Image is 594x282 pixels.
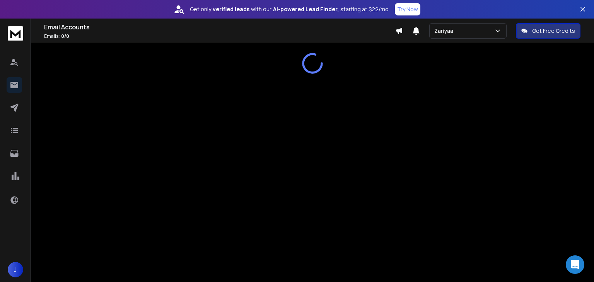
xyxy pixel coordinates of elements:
[273,5,339,13] strong: AI-powered Lead Finder,
[44,22,395,32] h1: Email Accounts
[61,33,69,39] span: 0 / 0
[8,262,23,277] button: J
[8,26,23,41] img: logo
[44,33,395,39] p: Emails :
[532,27,575,35] p: Get Free Credits
[566,255,584,274] div: Open Intercom Messenger
[190,5,389,13] p: Get only with our starting at $22/mo
[516,23,580,39] button: Get Free Credits
[213,5,249,13] strong: verified leads
[395,3,420,15] button: Try Now
[434,27,456,35] p: Zariyaa
[397,5,418,13] p: Try Now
